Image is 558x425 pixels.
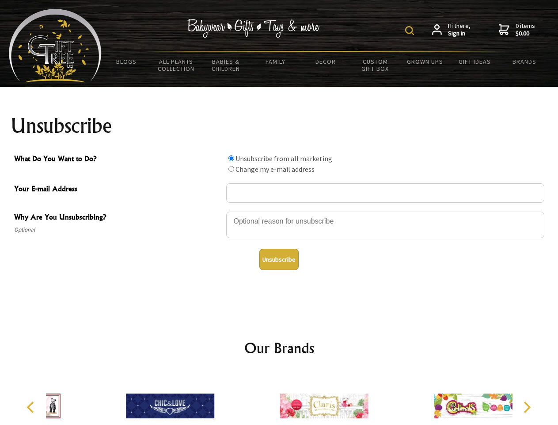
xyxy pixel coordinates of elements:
label: Change my e-mail address [235,165,315,174]
a: 0 items$0.00 [499,22,535,38]
button: Next [517,398,536,417]
strong: Sign in [448,30,471,38]
input: What Do You Want to Do? [228,155,234,161]
strong: $0.00 [516,30,535,38]
a: All Plants Collection [152,52,201,78]
a: Custom Gift Box [350,52,400,78]
span: 0 items [516,22,535,38]
a: Family [251,52,301,71]
img: Babywear - Gifts - Toys & more [187,19,320,38]
a: BLOGS [102,52,152,71]
h2: Our Brands [18,337,541,359]
img: product search [405,26,414,35]
span: Optional [14,224,222,235]
a: Gift Ideas [450,52,500,71]
span: Why Are You Unsubscribing? [14,212,222,224]
img: Babyware - Gifts - Toys and more... [9,9,102,82]
a: Hi there,Sign in [432,22,471,38]
label: Unsubscribe from all marketing [235,154,332,163]
textarea: Why Are You Unsubscribing? [226,212,544,238]
button: Unsubscribe [259,249,299,270]
h1: Unsubscribe [11,115,548,136]
a: Grown Ups [400,52,450,71]
a: Decor [300,52,350,71]
button: Previous [22,398,42,417]
span: What Do You Want to Do? [14,153,222,166]
span: Hi there, [448,22,471,38]
input: Your E-mail Address [226,183,544,203]
a: Brands [500,52,550,71]
input: What Do You Want to Do? [228,166,234,172]
a: Babies & Children [201,52,251,78]
span: Your E-mail Address [14,183,222,196]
